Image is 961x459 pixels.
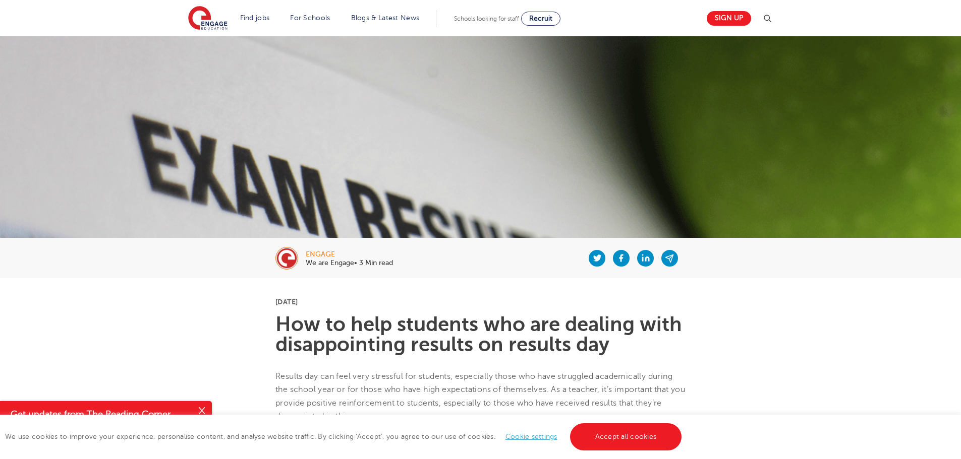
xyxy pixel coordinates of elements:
[11,408,191,421] h4: Get updates from The Reading Corner
[290,14,330,22] a: For Schools
[240,14,270,22] a: Find jobs
[5,433,684,440] span: We use cookies to improve your experience, personalise content, and analyse website traffic. By c...
[275,370,686,423] p: Results day can feel very stressful for students, especially those who have struggled academicall...
[505,433,557,440] a: Cookie settings
[275,298,686,305] p: [DATE]
[306,251,393,258] div: engage
[188,6,228,31] img: Engage Education
[570,423,682,450] a: Accept all cookies
[529,15,552,22] span: Recruit
[275,314,686,355] h1: How to help students who are dealing with disappointing results on results day
[351,14,420,22] a: Blogs & Latest News
[192,401,212,421] button: Close
[454,15,519,22] span: Schools looking for staff
[521,12,560,26] a: Recruit
[707,11,751,26] a: Sign up
[306,259,393,267] p: We are Engage• 3 Min read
